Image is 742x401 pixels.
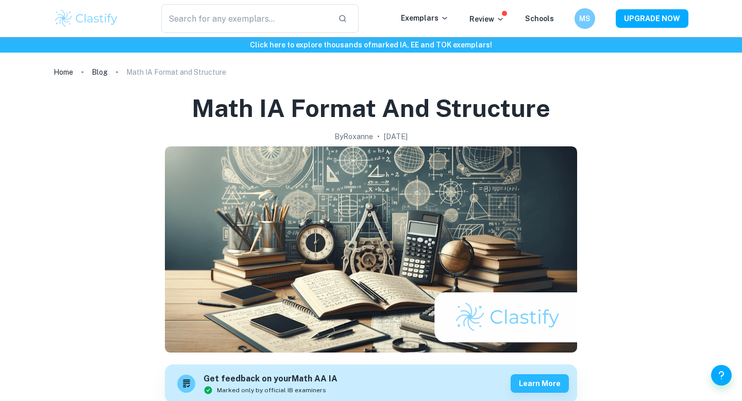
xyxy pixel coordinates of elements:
[161,4,330,33] input: Search for any exemplars...
[575,8,595,29] button: MS
[616,9,688,28] button: UPGRADE NOW
[54,65,73,79] a: Home
[401,12,449,24] p: Exemplars
[2,39,740,51] h6: Click here to explore thousands of marked IA, EE and TOK exemplars !
[469,13,504,25] p: Review
[217,386,326,395] span: Marked only by official IB examiners
[126,66,226,78] p: Math IA Format and Structure
[377,131,380,142] p: •
[384,131,408,142] h2: [DATE]
[192,92,550,125] h1: Math IA Format and Structure
[54,8,119,29] img: Clastify logo
[92,65,108,79] a: Blog
[204,373,338,386] h6: Get feedback on your Math AA IA
[711,365,732,386] button: Help and Feedback
[511,374,569,393] button: Learn more
[334,131,373,142] h2: By Roxanne
[165,146,577,353] img: Math IA Format and Structure cover image
[579,13,591,24] h6: MS
[525,14,554,23] a: Schools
